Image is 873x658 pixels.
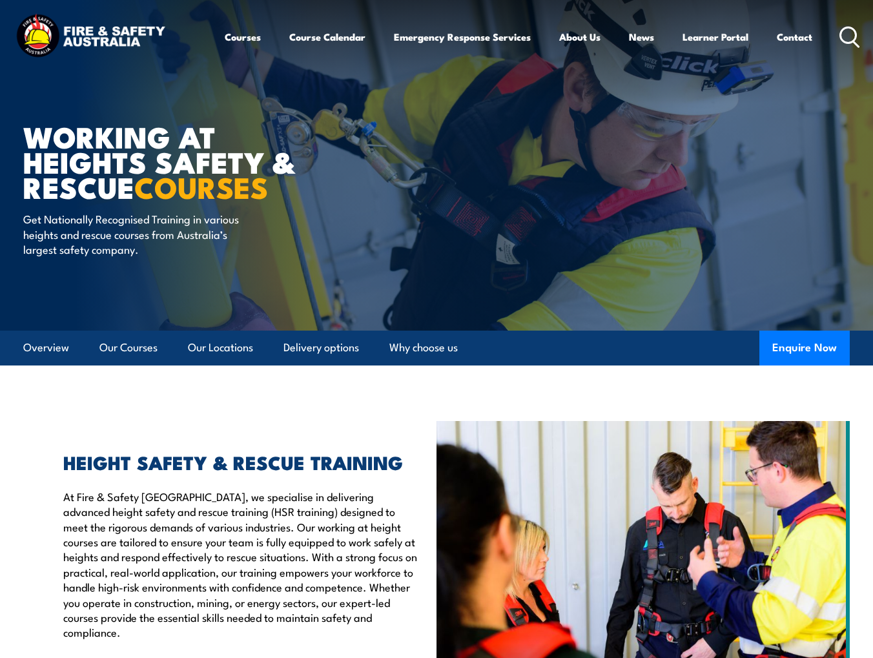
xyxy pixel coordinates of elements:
[63,489,417,640] p: At Fire & Safety [GEOGRAPHIC_DATA], we specialise in delivering advanced height safety and rescue...
[225,21,261,52] a: Courses
[559,21,601,52] a: About Us
[283,331,359,365] a: Delivery options
[759,331,850,365] button: Enquire Now
[23,123,342,199] h1: WORKING AT HEIGHTS SAFETY & RESCUE
[629,21,654,52] a: News
[683,21,748,52] a: Learner Portal
[63,453,417,470] h2: HEIGHT SAFETY & RESCUE TRAINING
[777,21,812,52] a: Contact
[23,331,69,365] a: Overview
[99,331,158,365] a: Our Courses
[134,164,268,209] strong: COURSES
[389,331,458,365] a: Why choose us
[188,331,253,365] a: Our Locations
[394,21,531,52] a: Emergency Response Services
[23,211,259,256] p: Get Nationally Recognised Training in various heights and rescue courses from Australia’s largest...
[289,21,365,52] a: Course Calendar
